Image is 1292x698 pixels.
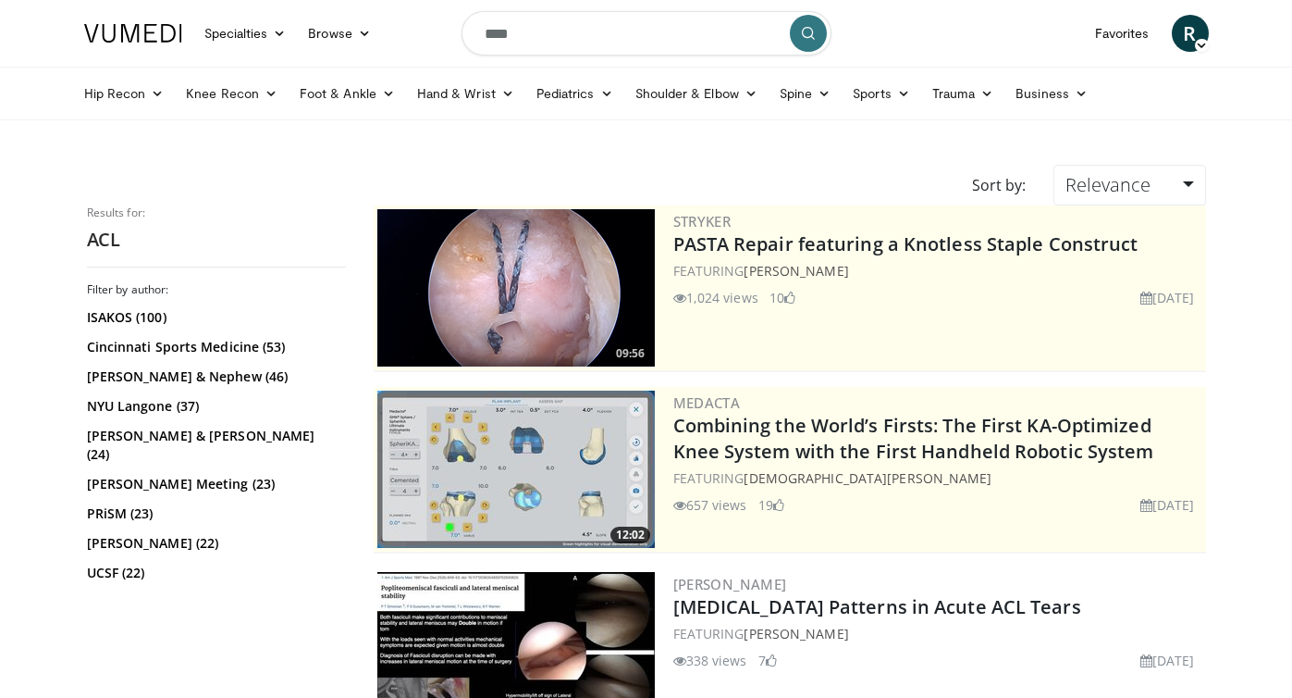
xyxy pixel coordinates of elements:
li: 7 [758,651,777,670]
a: [DEMOGRAPHIC_DATA][PERSON_NAME] [744,469,991,487]
a: [PERSON_NAME] [744,262,848,280]
div: FEATURING [673,261,1202,280]
div: FEATURING [673,468,1202,488]
h2: ACL [87,228,346,252]
a: [PERSON_NAME] & [PERSON_NAME] (24) [87,427,341,464]
a: UCSF (22) [87,564,341,582]
li: [DATE] [1140,288,1195,307]
a: Medacta [673,393,741,412]
a: [PERSON_NAME] [673,575,787,593]
a: Browse [297,15,382,52]
a: PRiSM (23) [87,505,341,523]
span: Relevance [1065,172,1150,197]
a: Cincinnati Sports Medicine (53) [87,338,341,356]
a: Hand & Wrist [406,75,525,112]
a: [PERSON_NAME] Meeting (23) [87,475,341,493]
div: Sort by: [958,165,1040,206]
a: R [1172,15,1209,52]
a: Hip Recon [73,75,176,112]
a: Combining the World’s Firsts: The First KA-Optimized Knee System with the First Handheld Robotic ... [673,413,1154,464]
a: PASTA Repair featuring a Knotless Staple Construct [673,231,1138,256]
a: Foot & Ankle [289,75,406,112]
a: 12:02 [377,391,655,548]
li: 338 views [673,651,747,670]
span: 12:02 [610,527,650,543]
li: 1,024 views [673,288,758,307]
a: Business [1004,75,1099,112]
div: FEATURING [673,624,1202,643]
li: 10 [769,288,795,307]
li: [DATE] [1140,651,1195,670]
a: Favorites [1084,15,1161,52]
a: [PERSON_NAME] (22) [87,534,341,553]
a: Specialties [193,15,298,52]
input: Search topics, interventions [461,11,831,56]
li: 19 [758,495,784,515]
img: 84acc7eb-cb93-455a-a344-5c35427a46c1.png.300x170_q85_crop-smart_upscale.png [377,209,655,367]
a: Trauma [921,75,1005,112]
span: 09:56 [610,345,650,362]
a: 09:56 [377,209,655,367]
a: [MEDICAL_DATA] Patterns in Acute ACL Tears [673,594,1081,619]
li: 657 views [673,495,747,515]
a: Shoulder & Elbow [624,75,769,112]
p: Results for: [87,206,346,220]
a: Pediatrics [525,75,624,112]
a: Knee Recon [175,75,289,112]
a: [PERSON_NAME] & Nephew (46) [87,368,341,386]
img: aaf1b7f9-f888-4d9f-a252-3ca059a0bd02.300x170_q85_crop-smart_upscale.jpg [377,391,655,548]
a: Stryker [673,212,732,231]
a: Relevance [1053,165,1205,206]
a: NYU Langone (37) [87,397,341,416]
a: ISAKOS (100) [87,308,341,327]
img: VuMedi Logo [84,24,182,43]
h3: Filter by author: [87,282,346,297]
a: [PERSON_NAME] [744,625,848,642]
a: Sports [842,75,921,112]
a: Spine [769,75,842,112]
li: [DATE] [1140,495,1195,515]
